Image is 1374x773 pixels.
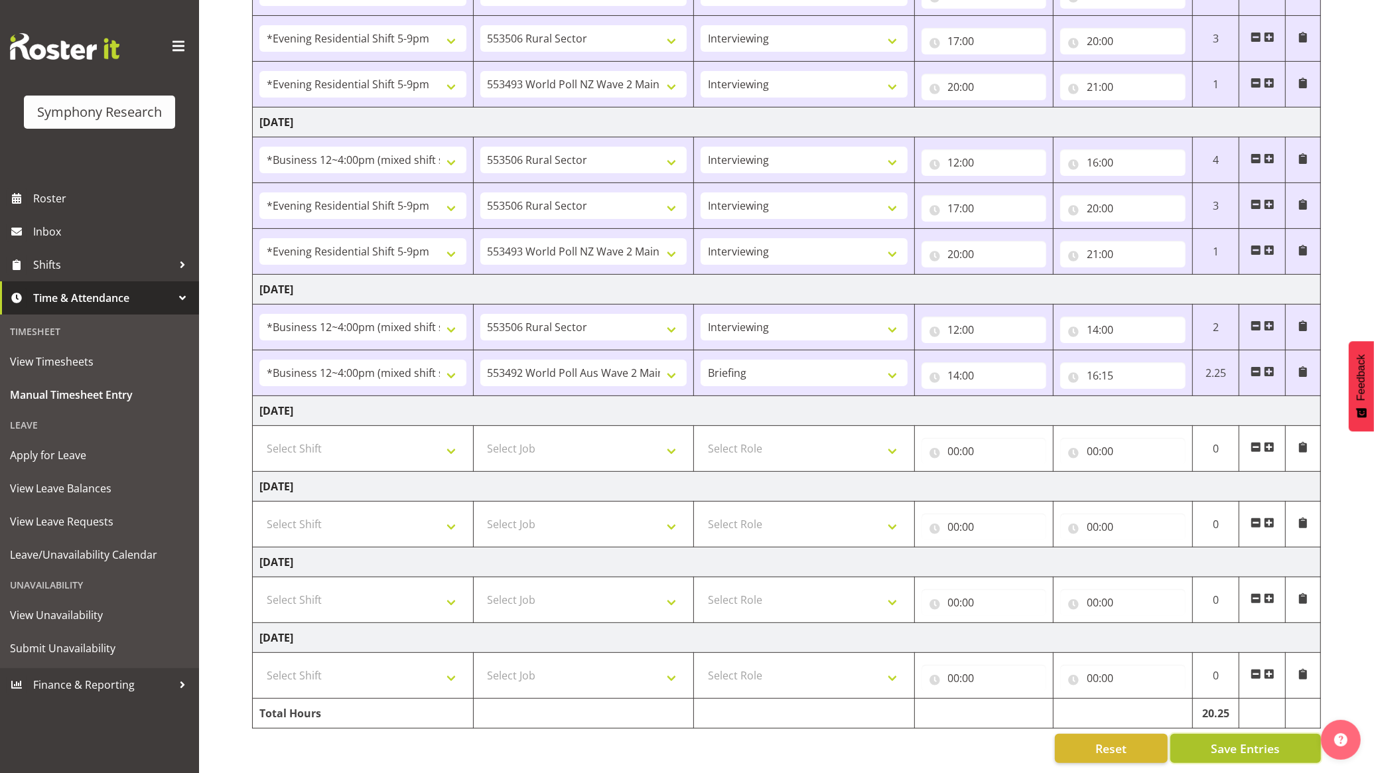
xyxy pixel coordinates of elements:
input: Click to select... [1060,665,1186,691]
span: Manual Timesheet Entry [10,385,189,405]
div: Leave [3,411,196,439]
span: View Timesheets [10,352,189,372]
input: Click to select... [1060,28,1186,54]
input: Click to select... [922,149,1047,176]
td: 0 [1193,577,1239,623]
td: [DATE] [253,623,1321,653]
input: Click to select... [1060,438,1186,464]
td: 2.25 [1193,350,1239,396]
button: Reset [1055,734,1168,763]
span: View Unavailability [10,605,189,625]
a: View Leave Requests [3,505,196,538]
span: View Leave Balances [10,478,189,498]
span: Shifts [33,255,172,275]
input: Click to select... [922,241,1047,267]
span: Leave/Unavailability Calendar [10,545,189,565]
a: View Timesheets [3,345,196,378]
input: Click to select... [1060,362,1186,389]
td: [DATE] [253,107,1321,137]
span: Apply for Leave [10,445,189,465]
td: 3 [1193,16,1239,62]
div: Unavailability [3,571,196,598]
input: Click to select... [922,74,1047,100]
input: Click to select... [1060,316,1186,343]
input: Click to select... [922,665,1047,691]
span: Feedback [1355,354,1367,401]
td: 0 [1193,502,1239,547]
td: 0 [1193,653,1239,699]
td: [DATE] [253,472,1321,502]
div: Timesheet [3,318,196,345]
img: help-xxl-2.png [1334,733,1347,746]
input: Click to select... [922,589,1047,616]
a: Manual Timesheet Entry [3,378,196,411]
input: Click to select... [922,438,1047,464]
a: Apply for Leave [3,439,196,472]
td: 1 [1193,62,1239,107]
input: Click to select... [1060,149,1186,176]
td: 3 [1193,183,1239,229]
td: Total Hours [253,699,474,729]
input: Click to select... [1060,514,1186,540]
a: View Leave Balances [3,472,196,505]
input: Click to select... [922,514,1047,540]
a: Submit Unavailability [3,632,196,665]
a: Leave/Unavailability Calendar [3,538,196,571]
span: Time & Attendance [33,288,172,308]
span: Submit Unavailability [10,638,189,658]
img: Rosterit website logo [10,33,119,60]
span: Save Entries [1211,740,1280,757]
input: Click to select... [1060,241,1186,267]
input: Click to select... [1060,74,1186,100]
td: 1 [1193,229,1239,275]
td: 0 [1193,426,1239,472]
button: Save Entries [1170,734,1321,763]
td: [DATE] [253,547,1321,577]
input: Click to select... [1060,589,1186,616]
span: Inbox [33,222,192,242]
button: Feedback - Show survey [1349,341,1374,431]
span: Roster [33,188,192,208]
input: Click to select... [922,362,1047,389]
span: View Leave Requests [10,512,189,531]
td: 2 [1193,305,1239,350]
div: Symphony Research [37,102,162,122]
input: Click to select... [1060,195,1186,222]
td: [DATE] [253,275,1321,305]
td: [DATE] [253,396,1321,426]
td: 4 [1193,137,1239,183]
span: Reset [1095,740,1127,757]
a: View Unavailability [3,598,196,632]
span: Finance & Reporting [33,675,172,695]
td: 20.25 [1193,699,1239,729]
input: Click to select... [922,316,1047,343]
input: Click to select... [922,195,1047,222]
input: Click to select... [922,28,1047,54]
